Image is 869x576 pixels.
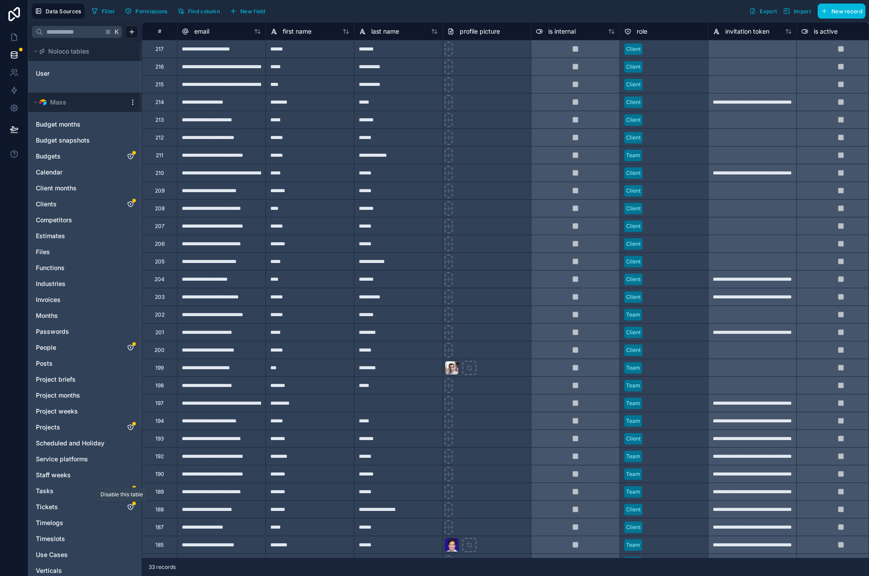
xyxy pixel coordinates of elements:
div: Staff weeks [32,468,138,482]
a: Permissions [122,4,174,18]
a: People [36,343,116,352]
div: Client [626,63,641,71]
a: Budget snapshots [36,136,116,145]
div: People [32,340,138,355]
button: New field [227,4,269,18]
div: Project weeks [32,404,138,418]
div: Team [626,311,640,319]
div: Client [626,45,641,53]
a: Clients [36,200,116,209]
div: Use Cases [32,548,138,562]
div: 198 [155,382,164,389]
div: 185 [155,541,164,549]
div: Team [626,417,640,425]
div: Client [626,258,641,266]
span: role [637,27,647,36]
div: 216 [155,63,164,70]
span: Scheduled and Holiday [36,439,104,448]
a: Projects [36,423,116,432]
div: 189 [155,488,164,495]
div: Passwords [32,325,138,339]
span: Estimates [36,232,65,240]
a: Budgets [36,152,116,161]
div: Team [626,541,640,549]
div: Project briefs [32,372,138,387]
a: Timeslots [36,534,116,543]
div: Disable this table [100,491,143,498]
div: Tasks [32,484,138,498]
span: Posts [36,359,53,368]
span: Tickets [36,503,58,511]
div: Project months [32,388,138,402]
span: Invoices [36,295,61,304]
span: Timelogs [36,518,63,527]
a: Scheduled and Holiday [36,439,116,448]
button: Find column [174,4,223,18]
div: Client [626,187,641,195]
div: Team [626,151,640,159]
span: Service platforms [36,455,88,464]
img: Airtable Logo [39,99,46,106]
span: Project briefs [36,375,76,384]
div: 217 [155,46,164,53]
span: Data Sources [46,8,81,15]
span: Projects [36,423,60,432]
span: User [36,69,50,78]
span: Filter [102,8,115,15]
a: Tasks [36,487,116,495]
div: 201 [155,329,164,336]
span: Functions [36,263,65,272]
div: 197 [155,400,164,407]
a: Invoices [36,295,116,304]
div: 211 [156,152,163,159]
div: 209 [155,187,165,194]
span: email [194,27,209,36]
div: 215 [155,81,164,88]
span: Export [760,8,777,15]
span: New record [831,8,862,15]
span: Use Cases [36,550,68,559]
span: profile picture [460,27,500,36]
div: 187 [155,524,164,531]
div: 208 [155,205,165,212]
a: Timelogs [36,518,116,527]
span: Clients [36,200,57,209]
a: Tickets [36,503,116,511]
button: Data Sources [32,4,85,19]
span: Project months [36,391,80,400]
a: Files [36,247,116,256]
div: Posts [32,356,138,371]
div: Tickets [32,500,138,514]
span: Import [794,8,811,15]
span: last name [371,27,399,36]
div: 200 [154,347,165,354]
div: Competitors [32,213,138,227]
div: 204 [154,276,165,283]
div: 203 [155,294,165,301]
div: 190 [155,471,164,478]
div: Timeslots [32,532,138,546]
div: Files [32,245,138,259]
a: Months [36,311,116,320]
div: Team [626,364,640,372]
div: Client [626,506,641,514]
span: Files [36,247,50,256]
span: Find column [188,8,220,15]
div: Timelogs [32,516,138,530]
a: Passwords [36,327,116,336]
span: Passwords [36,327,69,336]
button: Filter [88,4,119,18]
div: 206 [155,240,165,247]
div: # [149,28,170,35]
a: Calendar [36,168,116,177]
a: User [36,69,108,78]
div: 205 [155,258,165,265]
a: Project weeks [36,407,116,416]
div: 188 [155,506,164,513]
span: Budgets [36,152,61,161]
div: Client months [32,181,138,195]
button: Import [780,4,814,19]
div: Client [626,116,641,124]
div: 213 [155,116,164,124]
a: Posts [36,359,116,368]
